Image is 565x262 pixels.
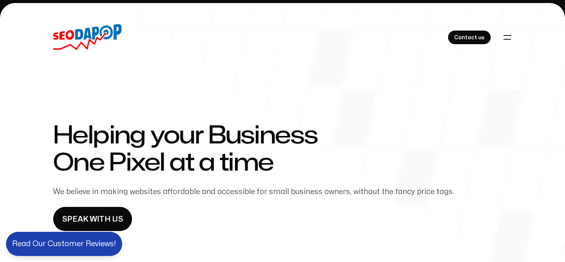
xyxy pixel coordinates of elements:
[448,31,491,44] a: Contact us
[62,213,123,225] span: SPEAK WITH US
[53,24,122,51] a: Home
[499,29,516,46] button: Toggle navigation
[454,33,485,42] span: Contact us
[6,232,122,256] button: Read Our Customer Reviews!
[53,186,512,198] p: We believe in making websites affordable and accessible for small business owners, without the fa...
[53,24,122,51] img: Seodapop Logo
[53,207,132,231] a: SPEAK WITH US
[53,122,512,177] h1: Helping your Business One Pixel at a time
